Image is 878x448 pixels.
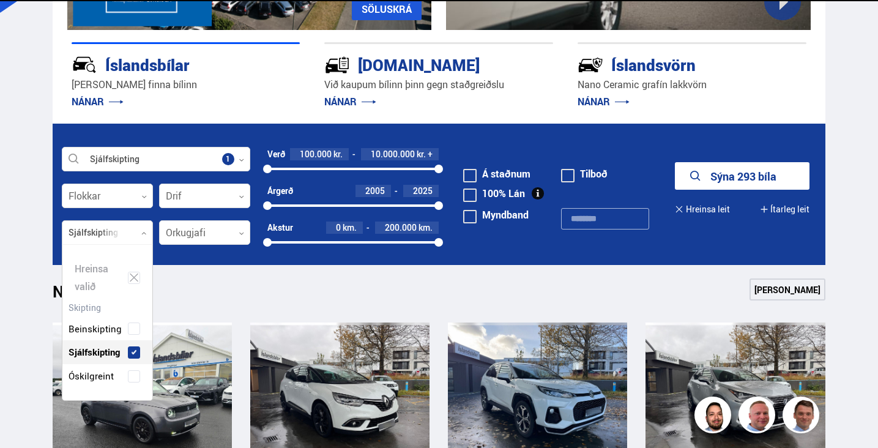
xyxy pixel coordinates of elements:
label: Myndband [463,210,529,220]
p: [PERSON_NAME] finna bílinn [72,78,300,92]
span: 0 [336,222,341,233]
div: Íslandsbílar [72,53,257,75]
button: Hreinsa leit [675,195,729,223]
span: km. [419,223,433,233]
span: kr. [417,149,426,159]
label: Tilboð [561,169,608,179]
a: NÁNAR [72,95,124,108]
div: Íslandsvörn [578,53,763,75]
a: NÁNAR [324,95,376,108]
span: 2005 [365,185,385,196]
span: 2025 [413,185,433,196]
span: 100.000 [300,148,332,160]
img: -Svtn6bYgwAsiwNX.svg [578,52,603,78]
div: Akstur [267,223,293,233]
span: Sjálfskipting [69,343,120,361]
span: + [428,149,433,159]
button: Opna LiveChat spjallviðmót [10,5,47,42]
div: Árgerð [267,186,293,196]
span: 10.000.000 [371,148,415,160]
span: Beinskipting [69,320,122,338]
p: Við kaupum bílinn þinn gegn staðgreiðslu [324,78,553,92]
label: Á staðnum [463,169,530,179]
span: 200.000 [385,222,417,233]
button: Sýna 293 bíla [675,162,809,190]
button: Ítarleg leit [760,195,809,223]
img: siFngHWaQ9KaOqBr.png [740,398,777,435]
img: FbJEzSuNWCJXmdc-.webp [784,398,821,435]
span: Óskilgreint [69,367,114,385]
label: 100% Lán [463,189,525,198]
img: nhp88E3Fdnt1Opn2.png [696,398,733,435]
img: JRvxyua_JYH6wB4c.svg [72,52,97,78]
p: Nano Ceramic grafín lakkvörn [578,78,806,92]
h1: Nýtt á skrá [53,282,151,308]
div: Verð [267,149,285,159]
span: km. [343,223,357,233]
div: Hreinsa valið [62,257,152,299]
a: NÁNAR [578,95,630,108]
a: [PERSON_NAME] [750,278,825,301]
span: kr. [333,149,343,159]
img: tr5P-W3DuiFaO7aO.svg [324,52,350,78]
div: [DOMAIN_NAME] [324,53,510,75]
